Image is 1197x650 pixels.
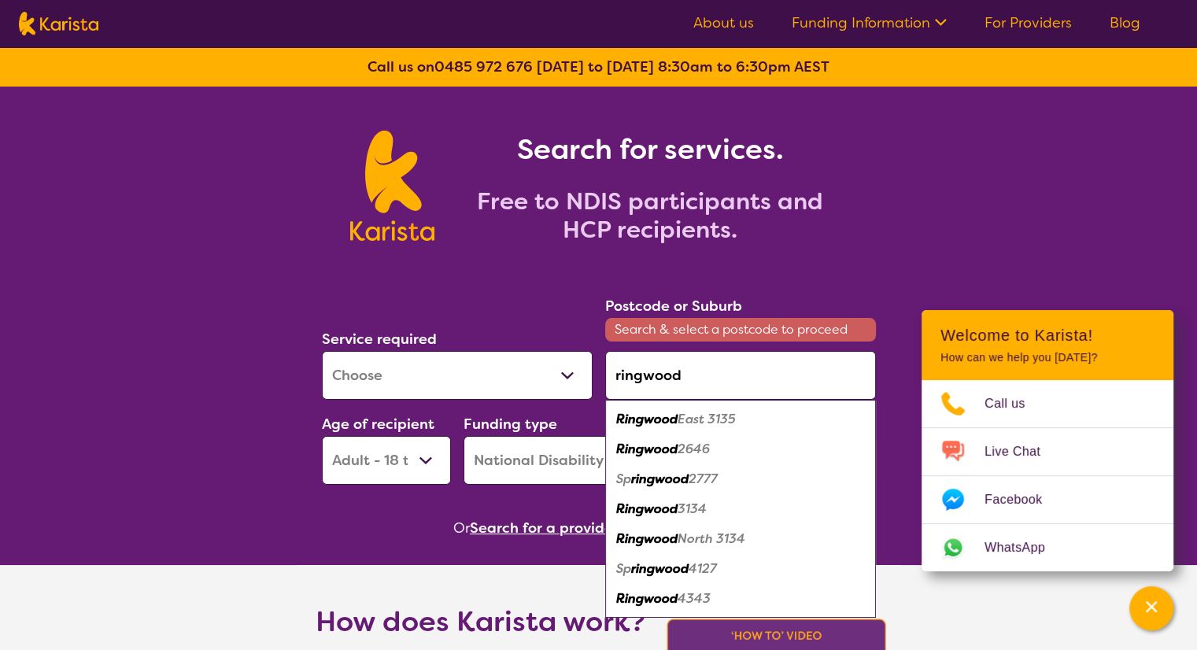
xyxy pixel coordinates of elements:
h2: Free to NDIS participants and HCP recipients. [453,187,847,244]
div: Ringwood East 3135 [613,404,868,434]
em: Ringwood [616,411,678,427]
span: Or [453,516,470,540]
img: Karista logo [19,12,98,35]
b: Call us on [DATE] to [DATE] 8:30am to 6:30pm AEST [368,57,829,76]
label: Service required [322,330,437,349]
em: East 3135 [678,411,736,427]
label: Funding type [464,415,557,434]
span: Facebook [985,488,1061,512]
em: North 3134 [678,530,745,547]
span: Call us [985,392,1044,415]
em: Sp [616,471,631,487]
em: 2646 [678,441,710,457]
em: 3134 [678,500,707,517]
a: Blog [1110,13,1140,32]
div: Ringwood North 3134 [613,524,868,554]
img: Karista logo [350,131,434,241]
a: For Providers [985,13,1072,32]
em: 2777 [689,471,718,487]
h1: Search for services. [453,131,847,168]
div: Ringwood 2646 [613,434,868,464]
label: Age of recipient [322,415,434,434]
div: Channel Menu [922,310,1173,571]
a: Web link opens in a new tab. [922,524,1173,571]
em: ringwood [631,560,689,577]
a: 0485 972 676 [434,57,533,76]
em: Ringwood [616,441,678,457]
em: Sp [616,560,631,577]
div: Springwood 2777 [613,464,868,494]
button: Channel Menu [1129,586,1173,630]
em: 4343 [678,590,711,607]
label: Postcode or Suburb [605,297,742,316]
input: Type [605,351,876,400]
a: About us [693,13,754,32]
span: WhatsApp [985,536,1064,560]
em: 4127 [689,560,717,577]
em: Ringwood [616,530,678,547]
p: How can we help you [DATE]? [940,351,1155,364]
ul: Choose channel [922,380,1173,571]
button: Search for a provider to leave a review [470,516,744,540]
div: Ringwood 3134 [613,494,868,524]
h1: How does Karista work? [316,603,646,641]
em: Ringwood [616,500,678,517]
h2: Welcome to Karista! [940,326,1155,345]
div: Ringwood 4343 [613,584,868,614]
span: Live Chat [985,440,1059,463]
a: Funding Information [792,13,947,32]
em: Ringwood [616,590,678,607]
em: ringwood [631,471,689,487]
div: Springwood 4127 [613,554,868,584]
span: Search & select a postcode to proceed [605,318,876,342]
